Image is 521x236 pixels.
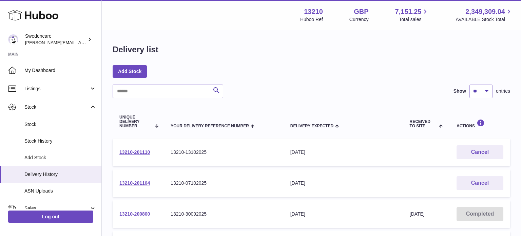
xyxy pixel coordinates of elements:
div: 13210-07102025 [171,180,276,186]
span: Delivery Expected [290,124,333,128]
span: Stock [24,104,89,110]
a: Log out [8,211,93,223]
span: ASN Uploads [24,188,96,194]
h1: Delivery list [113,44,158,55]
a: 2,349,309.04 AVAILABLE Stock Total [456,7,513,23]
strong: GBP [354,7,368,16]
span: Stock History [24,138,96,144]
button: Cancel [457,176,503,190]
span: AVAILABLE Stock Total [456,16,513,23]
strong: 13210 [304,7,323,16]
a: 7,151.25 Total sales [395,7,429,23]
span: [DATE] [410,211,425,217]
div: Huboo Ref [300,16,323,23]
span: Delivery History [24,171,96,178]
span: Unique Delivery Number [119,115,151,129]
span: My Dashboard [24,67,96,74]
span: [PERSON_NAME][EMAIL_ADDRESS][DOMAIN_NAME] [25,40,136,45]
div: 13210-30092025 [171,211,276,217]
span: Add Stock [24,155,96,161]
img: rebecca.fall@swedencare.co.uk [8,34,18,44]
span: Your Delivery Reference Number [171,124,249,128]
button: Cancel [457,145,503,159]
span: Received to Site [410,120,437,128]
a: 13210-200800 [119,211,150,217]
span: entries [496,88,510,94]
a: 13210-201110 [119,149,150,155]
span: Total sales [399,16,429,23]
div: [DATE] [290,180,396,186]
span: 7,151.25 [395,7,422,16]
div: [DATE] [290,211,396,217]
a: Add Stock [113,65,147,77]
span: Stock [24,121,96,128]
div: 13210-13102025 [171,149,276,156]
span: Listings [24,86,89,92]
div: Swedencare [25,33,86,46]
div: Actions [457,119,503,128]
div: Currency [349,16,369,23]
div: [DATE] [290,149,396,156]
span: Sales [24,205,89,212]
a: 13210-201104 [119,180,150,186]
label: Show [454,88,466,94]
span: 2,349,309.04 [465,7,505,16]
